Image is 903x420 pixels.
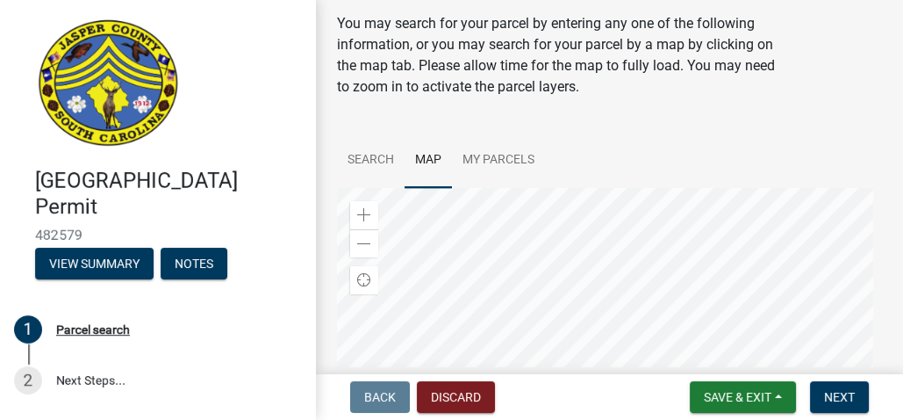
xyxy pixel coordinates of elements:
[690,381,796,413] button: Save & Exit
[35,248,154,279] button: View Summary
[14,366,42,395] div: 2
[35,257,154,272] wm-modal-confirm: Summary
[417,381,495,413] button: Discard
[161,257,227,272] wm-modal-confirm: Notes
[350,266,378,294] div: Find my location
[452,133,545,189] a: My Parcels
[350,229,378,257] div: Zoom out
[364,390,396,404] span: Back
[56,323,130,336] div: Parcel search
[337,133,405,189] a: Search
[14,315,42,344] div: 1
[405,133,452,189] a: Map
[35,169,302,220] h4: [GEOGRAPHIC_DATA] Permit
[161,248,227,279] button: Notes
[824,390,855,404] span: Next
[350,381,410,413] button: Back
[810,381,869,413] button: Next
[704,390,771,404] span: Save & Exit
[35,18,182,150] img: Jasper County, South Carolina
[35,227,281,243] span: 482579
[350,201,378,229] div: Zoom in
[337,13,787,98] p: You may search for your parcel by entering any one of the following information, or you may searc...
